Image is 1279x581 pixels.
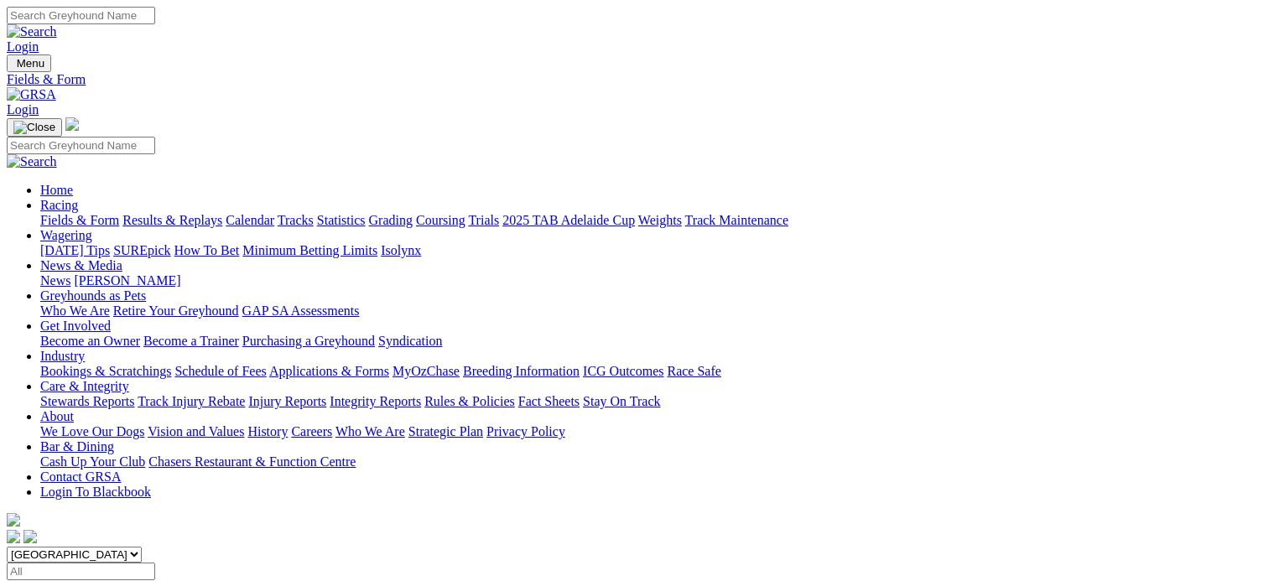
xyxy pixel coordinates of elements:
div: Greyhounds as Pets [40,303,1272,319]
a: Privacy Policy [486,424,565,438]
a: Careers [291,424,332,438]
a: News [40,273,70,288]
a: We Love Our Dogs [40,424,144,438]
a: Applications & Forms [269,364,389,378]
a: Integrity Reports [330,394,421,408]
img: logo-grsa-white.png [7,513,20,527]
img: facebook.svg [7,530,20,543]
a: Who We Are [335,424,405,438]
button: Toggle navigation [7,118,62,137]
a: Stewards Reports [40,394,134,408]
a: Coursing [416,213,465,227]
a: Schedule of Fees [174,364,266,378]
a: Rules & Policies [424,394,515,408]
a: Fields & Form [40,213,119,227]
a: Calendar [226,213,274,227]
a: Fields & Form [7,72,1272,87]
a: Industry [40,349,85,363]
a: Login [7,102,39,117]
a: Retire Your Greyhound [113,303,239,318]
a: Bookings & Scratchings [40,364,171,378]
a: MyOzChase [393,364,460,378]
a: Cash Up Your Club [40,454,145,469]
div: Bar & Dining [40,454,1272,469]
a: Get Involved [40,319,111,333]
a: Vision and Values [148,424,244,438]
input: Select date [7,563,155,580]
a: News & Media [40,258,122,272]
img: twitter.svg [23,530,37,543]
a: Chasers Restaurant & Function Centre [148,454,356,469]
img: Search [7,154,57,169]
a: Wagering [40,228,92,242]
a: Contact GRSA [40,469,121,484]
img: logo-grsa-white.png [65,117,79,131]
button: Toggle navigation [7,54,51,72]
a: Home [40,183,73,197]
a: Bar & Dining [40,439,114,454]
a: Isolynx [381,243,421,257]
a: 2025 TAB Adelaide Cup [502,213,635,227]
a: Login [7,39,39,54]
a: Strategic Plan [408,424,483,438]
a: Race Safe [667,364,720,378]
a: Become a Trainer [143,334,239,348]
div: Industry [40,364,1272,379]
a: Greyhounds as Pets [40,288,146,303]
div: Care & Integrity [40,394,1272,409]
div: Racing [40,213,1272,228]
div: Get Involved [40,334,1272,349]
span: Menu [17,57,44,70]
a: Statistics [317,213,366,227]
a: SUREpick [113,243,170,257]
a: Purchasing a Greyhound [242,334,375,348]
input: Search [7,137,155,154]
a: Weights [638,213,682,227]
a: Trials [468,213,499,227]
a: Racing [40,198,78,212]
a: Track Maintenance [685,213,788,227]
a: Results & Replays [122,213,222,227]
a: History [247,424,288,438]
div: Wagering [40,243,1272,258]
img: Search [7,24,57,39]
input: Search [7,7,155,24]
a: Injury Reports [248,394,326,408]
a: Login To Blackbook [40,485,151,499]
a: Syndication [378,334,442,348]
a: Grading [369,213,413,227]
a: Stay On Track [583,394,660,408]
div: About [40,424,1272,439]
a: ICG Outcomes [583,364,663,378]
img: GRSA [7,87,56,102]
a: Breeding Information [463,364,580,378]
a: About [40,409,74,423]
a: [PERSON_NAME] [74,273,180,288]
a: Become an Owner [40,334,140,348]
a: Who We Are [40,303,110,318]
a: Minimum Betting Limits [242,243,377,257]
div: News & Media [40,273,1272,288]
a: Track Injury Rebate [138,394,245,408]
a: Care & Integrity [40,379,129,393]
a: GAP SA Assessments [242,303,360,318]
img: Close [13,121,55,134]
a: Tracks [278,213,314,227]
a: Fact Sheets [518,394,580,408]
a: How To Bet [174,243,240,257]
a: [DATE] Tips [40,243,110,257]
